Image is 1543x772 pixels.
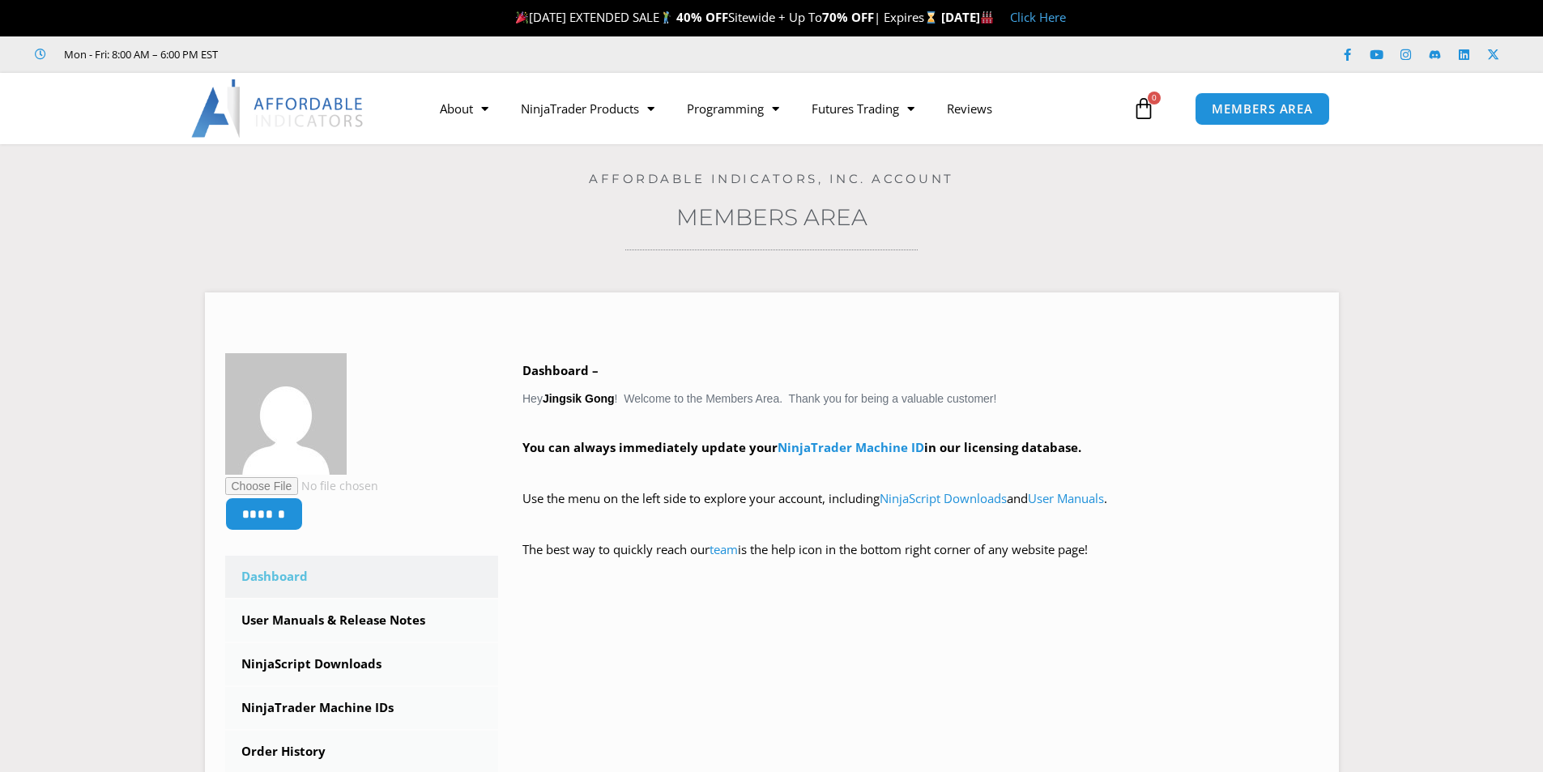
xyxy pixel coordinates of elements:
[60,45,218,64] span: Mon - Fri: 8:00 AM – 6:00 PM EST
[931,90,1008,127] a: Reviews
[522,439,1081,455] strong: You can always immediately update your in our licensing database.
[543,392,615,405] strong: Jingsik Gong
[424,90,505,127] a: About
[778,439,924,455] a: NinjaTrader Machine ID
[225,643,499,685] a: NinjaScript Downloads
[981,11,993,23] img: 🏭
[225,353,347,475] img: 3e961ded3c57598c38b75bad42f30339efeb9c3e633a926747af0a11817a7dee
[1148,92,1161,104] span: 0
[225,599,499,642] a: User Manuals & Release Notes
[241,46,484,62] iframe: Customer reviews powered by Trustpilot
[925,11,937,23] img: ⌛
[710,541,738,557] a: team
[1195,92,1330,126] a: MEMBERS AREA
[1028,490,1104,506] a: User Manuals
[505,90,671,127] a: NinjaTrader Products
[522,488,1319,533] p: Use the menu on the left side to explore your account, including and .
[589,171,954,186] a: Affordable Indicators, Inc. Account
[522,362,599,378] b: Dashboard –
[1212,103,1313,115] span: MEMBERS AREA
[225,687,499,729] a: NinjaTrader Machine IDs
[880,490,1007,506] a: NinjaScript Downloads
[522,539,1319,584] p: The best way to quickly reach our is the help icon in the bottom right corner of any website page!
[676,9,728,25] strong: 40% OFF
[822,9,874,25] strong: 70% OFF
[660,11,672,23] img: 🏌️‍♂️
[941,9,994,25] strong: [DATE]
[676,203,867,231] a: Members Area
[516,11,528,23] img: 🎉
[512,9,941,25] span: [DATE] EXTENDED SALE Sitewide + Up To | Expires
[225,556,499,598] a: Dashboard
[522,360,1319,584] div: Hey ! Welcome to the Members Area. Thank you for being a valuable customer!
[1010,9,1066,25] a: Click Here
[191,79,365,138] img: LogoAI | Affordable Indicators – NinjaTrader
[671,90,795,127] a: Programming
[1108,85,1179,132] a: 0
[424,90,1128,127] nav: Menu
[795,90,931,127] a: Futures Trading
